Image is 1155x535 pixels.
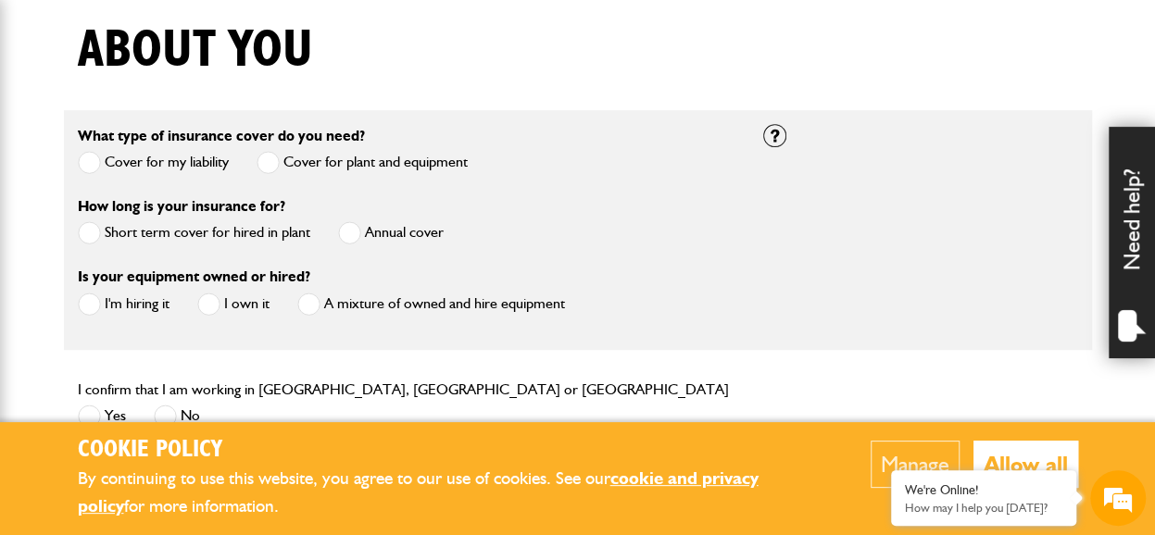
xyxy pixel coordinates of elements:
[905,482,1062,498] div: We're Online!
[973,441,1078,488] button: Allow all
[78,382,729,397] label: I confirm that I am working in [GEOGRAPHIC_DATA], [GEOGRAPHIC_DATA] or [GEOGRAPHIC_DATA]
[78,151,229,174] label: Cover for my liability
[78,199,285,214] label: How long is your insurance for?
[78,404,126,428] label: Yes
[78,292,169,316] label: I'm hiring it
[78,269,310,284] label: Is your equipment owned or hired?
[871,441,960,488] button: Manage
[905,501,1062,515] p: How may I help you today?
[78,465,814,521] p: By continuing to use this website, you agree to our use of cookies. See our for more information.
[338,221,444,244] label: Annual cover
[78,436,814,465] h2: Cookie Policy
[154,404,200,428] label: No
[197,292,270,316] label: I own it
[297,292,565,316] label: A mixture of owned and hire equipment
[257,151,468,174] label: Cover for plant and equipment
[78,19,313,81] h1: About you
[78,129,365,143] label: What type of insurance cover do you need?
[1109,127,1155,358] div: Need help?
[78,221,310,244] label: Short term cover for hired in plant
[78,467,759,517] a: cookie and privacy policy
